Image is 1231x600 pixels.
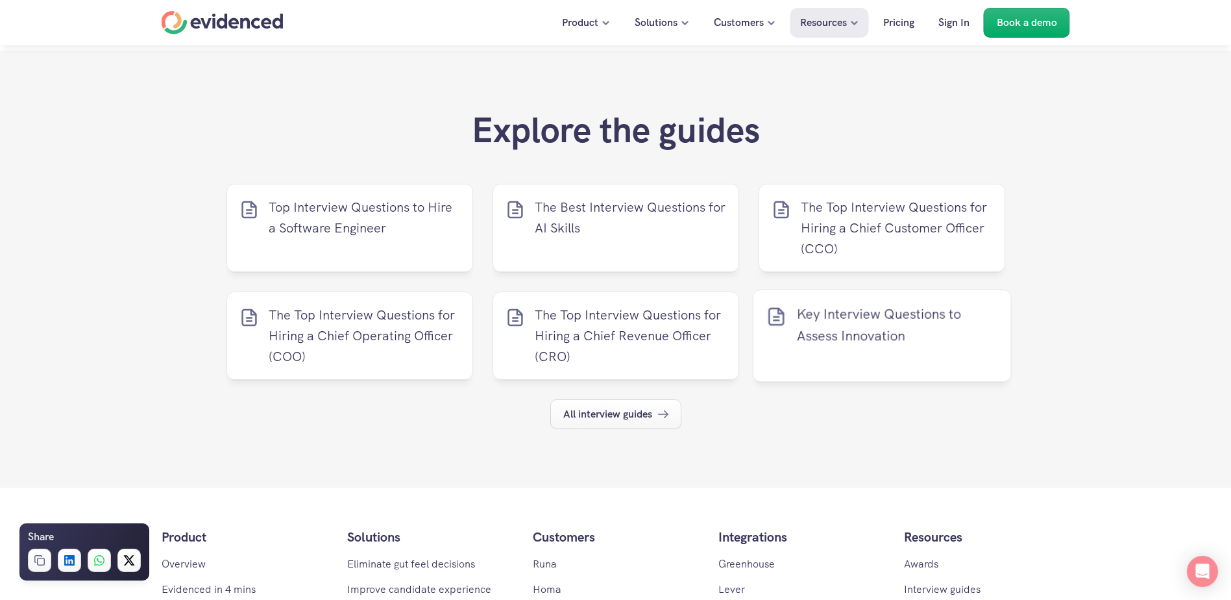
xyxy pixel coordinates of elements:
[752,290,1011,382] a: Key Interview Questions to Assess Innovation
[718,557,775,571] a: Greenhouse
[226,184,473,272] a: Top Interview Questions to Hire a Software Engineer
[535,305,726,367] p: The Top Interview Questions for Hiring a Chief Revenue Officer (CRO)
[347,527,513,547] p: Solutions
[347,557,475,571] a: Eliminate gut feel decisions
[493,292,739,380] a: The Top Interview Questions for Hiring a Chief Revenue Officer (CRO)
[796,303,997,347] p: Key Interview Questions to Assess Innovation
[984,8,1070,38] a: Book a demo
[718,582,745,596] a: Lever
[718,527,884,547] p: Integrations
[938,14,969,31] p: Sign In
[904,527,1070,547] p: Resources
[347,582,491,596] a: Improve candidate experience
[759,184,1005,272] a: The Top Interview Questions for Hiring a Chief Customer Officer (CCO)
[883,14,914,31] p: Pricing
[533,527,699,547] h5: Customers
[1187,556,1218,587] div: Open Intercom Messenger
[162,11,284,34] a: Home
[28,529,54,545] h6: Share
[472,109,760,151] h2: Explore the guides
[562,14,598,31] p: Product
[929,8,979,38] a: Sign In
[873,8,924,38] a: Pricing
[635,14,677,31] p: Solutions
[162,527,328,547] p: Product
[533,582,561,596] a: Homa
[714,14,764,31] p: Customers
[226,292,473,380] a: The Top Interview Questions for Hiring a Chief Operating Officer (COO)
[801,197,992,259] p: The Top Interview Questions for Hiring a Chief Customer Officer (CCO)
[162,582,256,596] a: Evidenced in 4 mins
[904,557,938,571] a: Awards
[533,557,557,571] a: Runa
[563,406,652,423] p: All interview guides
[535,197,726,238] p: The Best Interview Questions for AI Skills
[269,197,460,238] p: Top Interview Questions to Hire a Software Engineer
[162,557,206,571] a: Overview
[997,14,1057,31] p: Book a demo
[904,582,981,596] a: Interview guides
[269,305,460,367] p: The Top Interview Questions for Hiring a Chief Operating Officer (COO)
[800,14,847,31] p: Resources
[550,399,681,429] a: All interview guides
[493,184,739,272] a: The Best Interview Questions for AI Skills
